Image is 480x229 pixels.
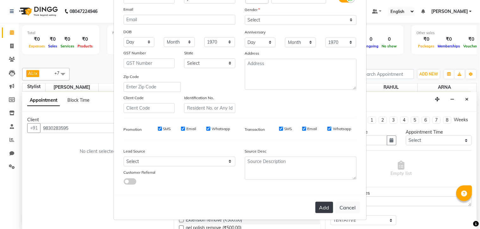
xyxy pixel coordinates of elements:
label: Transaction [245,127,265,132]
label: Source Desc [245,148,267,154]
label: Whatsapp [212,126,230,132]
label: Email [124,7,134,12]
input: Client Code [124,103,175,113]
label: Whatsapp [333,126,351,132]
label: Customer Referral [124,170,156,175]
label: Identification No. [184,95,214,101]
label: GST Number [124,50,146,56]
label: Email [186,126,196,132]
label: SMS [284,126,292,132]
input: Resident No. or Any Id [184,103,235,113]
button: Add [315,202,333,213]
label: SMS [163,126,171,132]
label: DOB [124,29,132,35]
label: Address [245,51,259,56]
label: Zip Code [124,74,139,80]
label: Client Code [124,95,144,101]
label: Lead Source [124,148,146,154]
label: Promotion [124,127,142,132]
label: Gender [245,7,260,13]
label: State [184,50,193,56]
input: GST Number [124,58,175,68]
button: Cancel [336,202,360,214]
label: Anniversary [245,29,266,35]
input: Enter Zip Code [124,82,181,92]
label: Email [308,126,317,132]
input: Email [124,15,235,25]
